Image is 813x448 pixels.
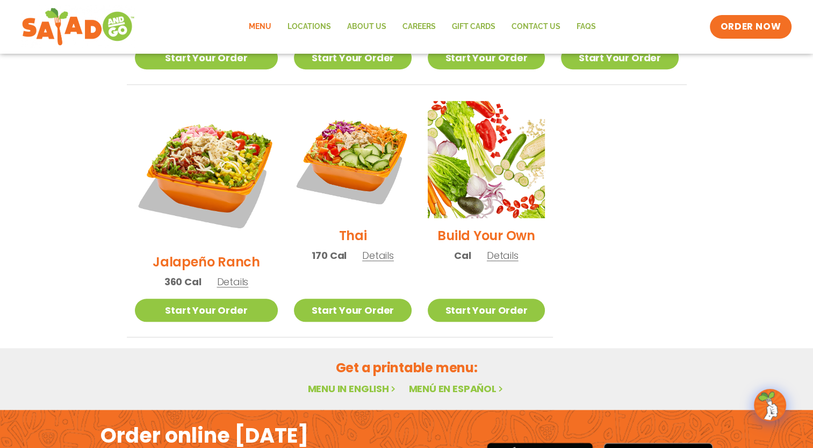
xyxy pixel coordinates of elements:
nav: Menu [241,15,604,39]
span: Details [487,249,519,262]
a: Start Your Order [428,46,545,69]
img: new-SAG-logo-768×292 [21,5,135,48]
a: Menu in English [307,382,398,395]
h2: Get a printable menu: [127,358,687,377]
a: About Us [339,15,394,39]
span: 360 Cal [164,274,202,289]
a: GIFT CARDS [444,15,503,39]
a: Start Your Order [428,299,545,322]
a: Start Your Order [135,299,278,322]
a: Menu [241,15,279,39]
a: Menú en español [408,382,505,395]
span: 170 Cal [312,248,347,263]
a: Start Your Order [135,46,278,69]
h2: Build Your Own [437,226,535,245]
a: FAQs [569,15,604,39]
a: ORDER NOW [710,15,792,39]
a: Start Your Order [294,46,411,69]
a: Start Your Order [561,46,678,69]
span: Cal [454,248,471,263]
span: Details [217,275,248,288]
a: Locations [279,15,339,39]
img: Product photo for Thai Salad [294,101,411,218]
img: Product photo for Build Your Own [428,101,545,218]
h2: Thai [339,226,367,245]
h2: Jalapeño Ranch [153,252,260,271]
img: Product photo for Jalapeño Ranch Salad [135,101,278,244]
a: Careers [394,15,444,39]
img: wpChatIcon [755,390,785,420]
span: Details [362,249,394,262]
span: ORDER NOW [721,20,781,33]
a: Contact Us [503,15,569,39]
a: Start Your Order [294,299,411,322]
